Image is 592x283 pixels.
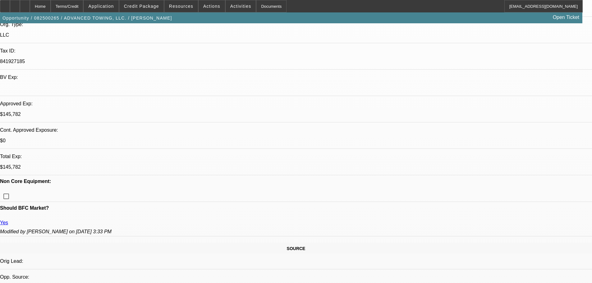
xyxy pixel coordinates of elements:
button: Resources [164,0,198,12]
button: Actions [199,0,225,12]
span: SOURCE [287,246,305,251]
span: Activities [230,4,251,9]
span: Actions [203,4,220,9]
button: Credit Package [119,0,164,12]
span: Application [88,4,114,9]
span: Opportunity / 082500265 / ADVANCED TOWING, LLC. / [PERSON_NAME] [2,16,172,21]
button: Application [84,0,118,12]
button: Activities [226,0,256,12]
a: Open Ticket [550,12,582,23]
span: Resources [169,4,193,9]
span: Credit Package [124,4,159,9]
